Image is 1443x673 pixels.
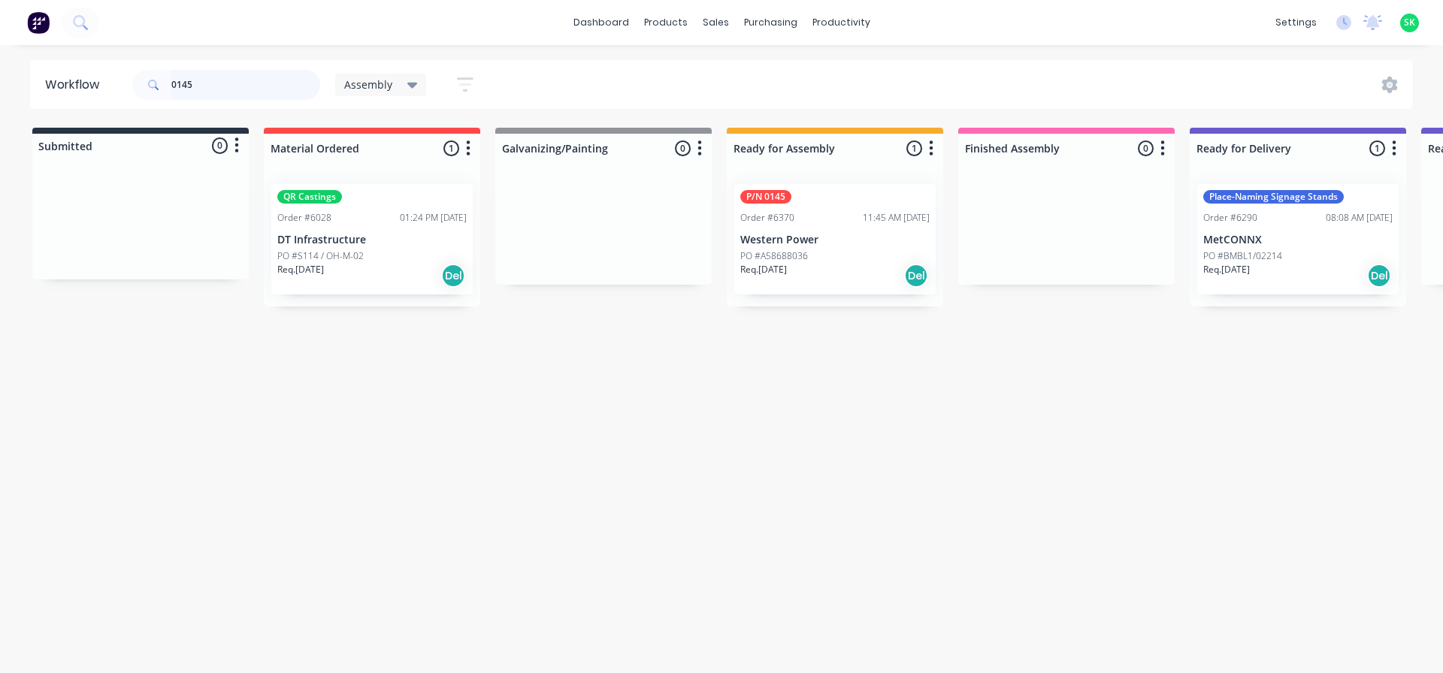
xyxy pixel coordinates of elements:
p: Req. [DATE] [1203,263,1250,276]
div: products [637,11,695,34]
div: Del [441,264,465,288]
div: P/N 0145Order #637011:45 AM [DATE]Western PowerPO #A58688036Req.[DATE]Del [734,184,936,294]
p: DT Infrastructure [277,234,467,246]
p: Western Power [740,234,930,246]
div: sales [695,11,737,34]
span: SK [1404,16,1415,29]
p: PO #BMBL1/02214 [1203,249,1282,263]
input: Search for orders... [171,70,320,100]
p: Req. [DATE] [277,263,324,276]
div: purchasing [737,11,805,34]
div: Del [904,264,928,288]
div: Place-Naming Signage StandsOrder #629008:08 AM [DATE]MetCONNXPO #BMBL1/02214Req.[DATE]Del [1197,184,1399,294]
div: P/N 0145 [740,190,791,204]
div: 01:24 PM [DATE] [400,211,467,225]
div: Order #6028 [277,211,331,225]
p: PO #S114 / OH-M-02 [277,249,364,263]
div: Workflow [45,76,107,94]
p: MetCONNX [1203,234,1393,246]
span: Assembly [344,77,392,92]
div: Place-Naming Signage Stands [1203,190,1344,204]
div: settings [1268,11,1324,34]
div: Del [1367,264,1391,288]
div: 11:45 AM [DATE] [863,211,930,225]
div: QR CastingsOrder #602801:24 PM [DATE]DT InfrastructurePO #S114 / OH-M-02Req.[DATE]Del [271,184,473,294]
div: 08:08 AM [DATE] [1326,211,1393,225]
p: Req. [DATE] [740,263,787,276]
p: PO #A58688036 [740,249,808,263]
div: QR Castings [277,190,342,204]
div: productivity [805,11,878,34]
img: Factory [27,11,50,34]
div: Order #6370 [740,211,794,225]
div: Order #6290 [1203,211,1257,225]
a: dashboard [566,11,637,34]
